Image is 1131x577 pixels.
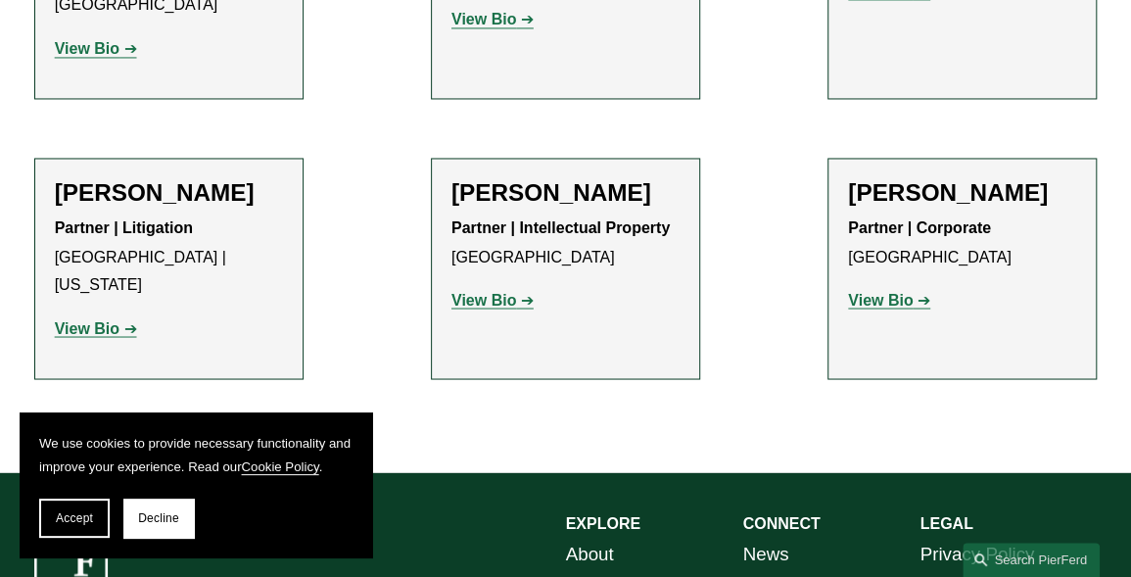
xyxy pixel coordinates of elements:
p: [GEOGRAPHIC_DATA] | [US_STATE] [55,215,283,299]
a: Search this site [963,543,1100,577]
p: We use cookies to provide necessary functionality and improve your experience. Read our . [39,432,353,479]
a: View Bio [55,40,137,57]
strong: View Bio [451,291,516,308]
button: Accept [39,499,110,538]
p: [GEOGRAPHIC_DATA] [848,215,1076,271]
h2: [PERSON_NAME] [848,178,1076,207]
strong: CONNECT [742,514,820,531]
a: News [742,537,788,570]
a: View Bio [55,319,137,336]
button: Decline [123,499,194,538]
h2: [PERSON_NAME] [55,178,283,207]
a: View Bio [451,11,534,27]
strong: Partner | Litigation [55,219,193,236]
strong: View Bio [451,11,516,27]
strong: View Bio [55,40,119,57]
a: About [566,537,614,570]
a: View Bio [848,291,930,308]
strong: View Bio [848,291,913,308]
a: Privacy Policy [919,537,1034,570]
strong: EXPLORE [566,514,640,531]
span: Accept [56,511,93,525]
strong: Partner | Intellectual Property [451,219,670,236]
span: Decline [138,511,179,525]
p: [GEOGRAPHIC_DATA] [451,215,680,271]
h2: [PERSON_NAME] [451,178,680,207]
strong: View Bio [55,319,119,336]
section: Cookie banner [20,412,372,557]
strong: LEGAL [919,514,972,531]
strong: Partner | Corporate [848,219,991,236]
a: View Bio [451,291,534,308]
a: Cookie Policy [241,459,318,474]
